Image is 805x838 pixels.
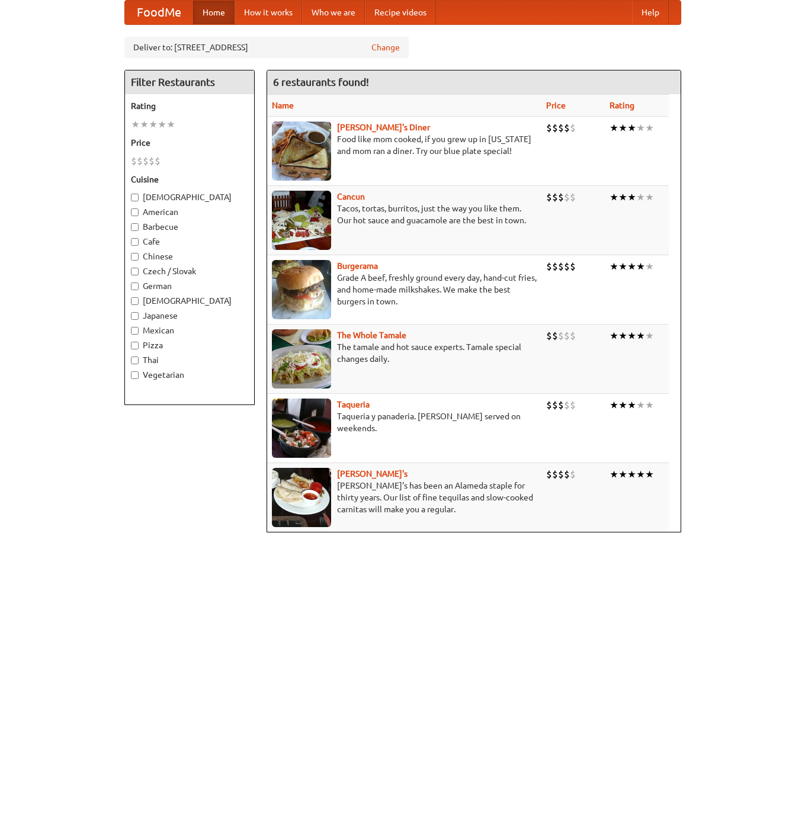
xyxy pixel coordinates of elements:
[235,1,302,24] a: How it works
[558,121,564,134] li: $
[636,121,645,134] li: ★
[645,191,654,204] li: ★
[558,468,564,481] li: $
[558,399,564,412] li: $
[645,121,654,134] li: ★
[645,468,654,481] li: ★
[645,260,654,273] li: ★
[125,1,193,24] a: FoodMe
[131,369,248,381] label: Vegetarian
[564,329,570,342] li: $
[131,100,248,112] h5: Rating
[337,469,408,479] a: [PERSON_NAME]'s
[632,1,669,24] a: Help
[273,76,369,88] ng-pluralize: 6 restaurants found!
[131,268,139,275] input: Czech / Slovak
[546,260,552,273] li: $
[365,1,436,24] a: Recipe videos
[645,399,654,412] li: ★
[272,468,331,527] img: pedros.jpg
[564,121,570,134] li: $
[193,1,235,24] a: Home
[610,260,618,273] li: ★
[131,310,248,322] label: Japanese
[131,206,248,218] label: American
[570,399,576,412] li: $
[272,329,331,389] img: wholetamale.jpg
[131,223,139,231] input: Barbecue
[570,121,576,134] li: $
[636,191,645,204] li: ★
[272,341,537,365] p: The tamale and hot sauce experts. Tamale special changes daily.
[337,123,430,132] a: [PERSON_NAME]'s Diner
[137,155,143,168] li: $
[618,399,627,412] li: ★
[149,118,158,131] li: ★
[610,399,618,412] li: ★
[131,265,248,277] label: Czech / Slovak
[131,191,248,203] label: [DEMOGRAPHIC_DATA]
[131,342,139,349] input: Pizza
[131,238,139,246] input: Cafe
[610,121,618,134] li: ★
[131,174,248,185] h5: Cuisine
[131,295,248,307] label: [DEMOGRAPHIC_DATA]
[636,468,645,481] li: ★
[272,399,331,458] img: taqueria.jpg
[272,191,331,250] img: cancun.jpg
[627,121,636,134] li: ★
[158,118,166,131] li: ★
[558,260,564,273] li: $
[131,339,248,351] label: Pizza
[618,468,627,481] li: ★
[570,329,576,342] li: $
[546,468,552,481] li: $
[131,155,137,168] li: $
[131,137,248,149] h5: Price
[131,325,248,336] label: Mexican
[564,260,570,273] li: $
[131,253,139,261] input: Chinese
[610,329,618,342] li: ★
[627,260,636,273] li: ★
[627,329,636,342] li: ★
[618,191,627,204] li: ★
[155,155,161,168] li: $
[546,329,552,342] li: $
[570,260,576,273] li: $
[546,191,552,204] li: $
[558,329,564,342] li: $
[272,203,537,226] p: Tacos, tortas, burritos, just the way you like them. Our hot sauce and guacamole are the best in ...
[337,261,378,271] a: Burgerama
[337,400,370,409] b: Taqueria
[272,133,537,157] p: Food like mom cooked, if you grew up in [US_STATE] and mom ran a diner. Try our blue plate special!
[131,118,140,131] li: ★
[618,121,627,134] li: ★
[610,191,618,204] li: ★
[610,101,634,110] a: Rating
[131,327,139,335] input: Mexican
[627,468,636,481] li: ★
[618,329,627,342] li: ★
[552,399,558,412] li: $
[337,192,365,201] a: Cancun
[272,410,537,434] p: Taqueria y panaderia. [PERSON_NAME] served on weekends.
[552,260,558,273] li: $
[645,329,654,342] li: ★
[546,121,552,134] li: $
[627,399,636,412] li: ★
[143,155,149,168] li: $
[570,468,576,481] li: $
[131,371,139,379] input: Vegetarian
[124,37,409,58] div: Deliver to: [STREET_ADDRESS]
[546,399,552,412] li: $
[636,260,645,273] li: ★
[564,399,570,412] li: $
[546,101,566,110] a: Price
[636,329,645,342] li: ★
[149,155,155,168] li: $
[564,468,570,481] li: $
[131,236,248,248] label: Cafe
